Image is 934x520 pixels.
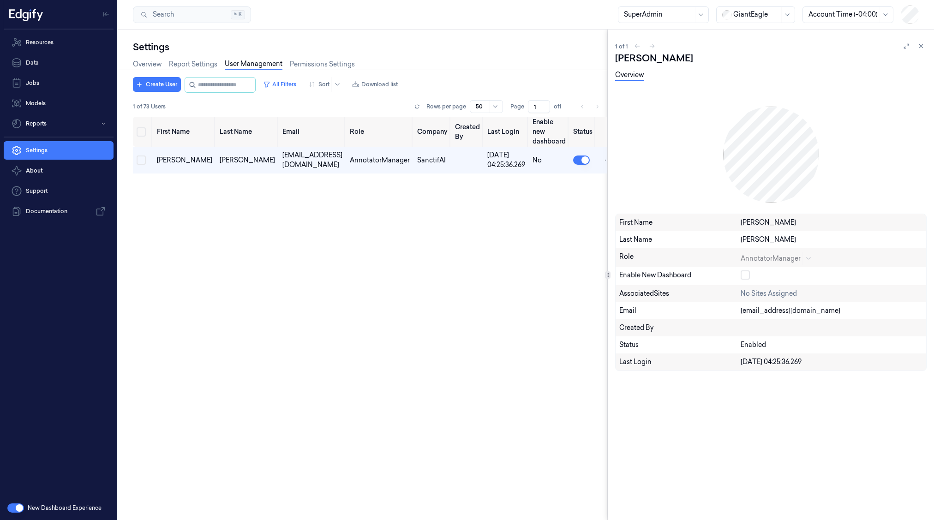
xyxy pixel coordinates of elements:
[259,77,300,92] button: All Filters
[4,33,114,52] a: Resources
[533,155,566,165] div: No
[137,155,146,165] button: Select row
[4,182,114,200] a: Support
[4,74,114,92] a: Jobs
[4,202,114,221] a: Documentation
[216,117,279,147] th: Last Name
[149,10,174,19] span: Search
[484,117,529,147] th: Last Login
[741,357,922,367] div: [DATE] 04:25:36.269
[225,59,282,70] a: User Management
[350,155,410,165] div: AnnotatorManager
[487,150,525,170] div: [DATE] 04:25:36.269
[157,155,212,165] div: [PERSON_NAME]
[220,155,275,165] div: [PERSON_NAME]
[133,41,607,54] div: Settings
[741,306,922,316] div: [EMAIL_ADDRESS][DOMAIN_NAME]
[529,117,569,147] th: Enable new dashboard
[4,54,114,72] a: Data
[615,52,927,65] div: [PERSON_NAME]
[133,77,181,92] button: Create User
[619,270,741,281] div: Enable new dashboard
[4,114,114,133] button: Reports
[741,340,922,350] div: Enabled
[619,235,741,245] div: Last Name
[346,117,413,147] th: Role
[619,252,741,263] div: Role
[99,7,114,22] button: Toggle Navigation
[4,161,114,180] button: About
[451,117,484,147] th: Created By
[137,127,146,137] button: Select all
[4,141,114,160] a: Settings
[169,60,217,69] a: Report Settings
[133,102,166,111] span: 1 of 73 Users
[569,117,596,147] th: Status
[279,117,346,147] th: Email
[133,6,251,23] button: Search⌘K
[153,117,216,147] th: First Name
[576,100,604,113] nav: pagination
[426,102,466,111] p: Rows per page
[133,60,162,69] a: Overview
[290,60,355,69] a: Permissions Settings
[413,117,451,147] th: Company
[619,289,741,299] div: associatedSites
[619,218,741,227] div: First Name
[417,155,448,165] div: SanctifAI
[510,102,524,111] span: Page
[741,289,797,299] span: No sites assigned
[619,340,741,350] div: Status
[615,70,644,81] a: Overview
[4,94,114,113] a: Models
[619,357,741,367] div: Last Login
[619,323,741,333] div: Created By
[741,218,922,227] div: [PERSON_NAME]
[554,102,569,111] span: of 1
[741,235,922,245] div: [PERSON_NAME]
[615,42,628,50] span: 1 of 1
[348,77,401,92] button: Download list
[619,306,741,316] div: Email
[282,150,342,170] div: [EMAIL_ADDRESS][DOMAIN_NAME]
